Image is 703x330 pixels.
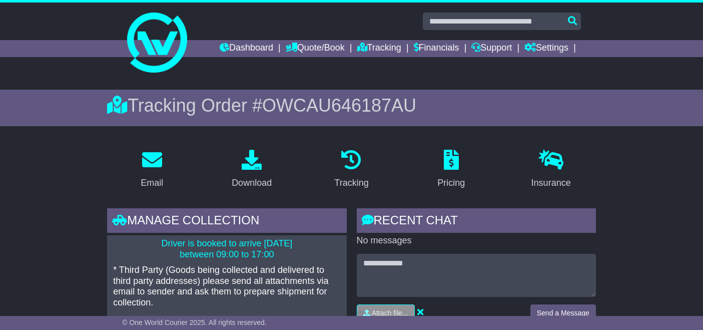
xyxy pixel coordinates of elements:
[357,208,596,235] div: RECENT CHAT
[225,146,278,193] a: Download
[141,176,163,190] div: Email
[524,40,568,57] a: Settings
[286,40,345,57] a: Quote/Book
[530,304,596,322] button: Send a Message
[262,95,416,116] span: OWCAU646187AU
[531,176,571,190] div: Insurance
[107,208,346,235] div: Manage collection
[107,95,596,116] div: Tracking Order #
[220,40,273,57] a: Dashboard
[414,40,459,57] a: Financials
[328,146,375,193] a: Tracking
[122,318,267,326] span: © One World Courier 2025. All rights reserved.
[437,176,465,190] div: Pricing
[525,146,577,193] a: Insurance
[357,235,596,246] p: No messages
[431,146,471,193] a: Pricing
[113,238,340,260] p: Driver is booked to arrive [DATE] between 09:00 to 17:00
[471,40,512,57] a: Support
[113,265,340,308] p: * Third Party (Goods being collected and delivered to third party addresses) please send all atta...
[232,176,272,190] div: Download
[357,40,401,57] a: Tracking
[334,176,368,190] div: Tracking
[134,146,170,193] a: Email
